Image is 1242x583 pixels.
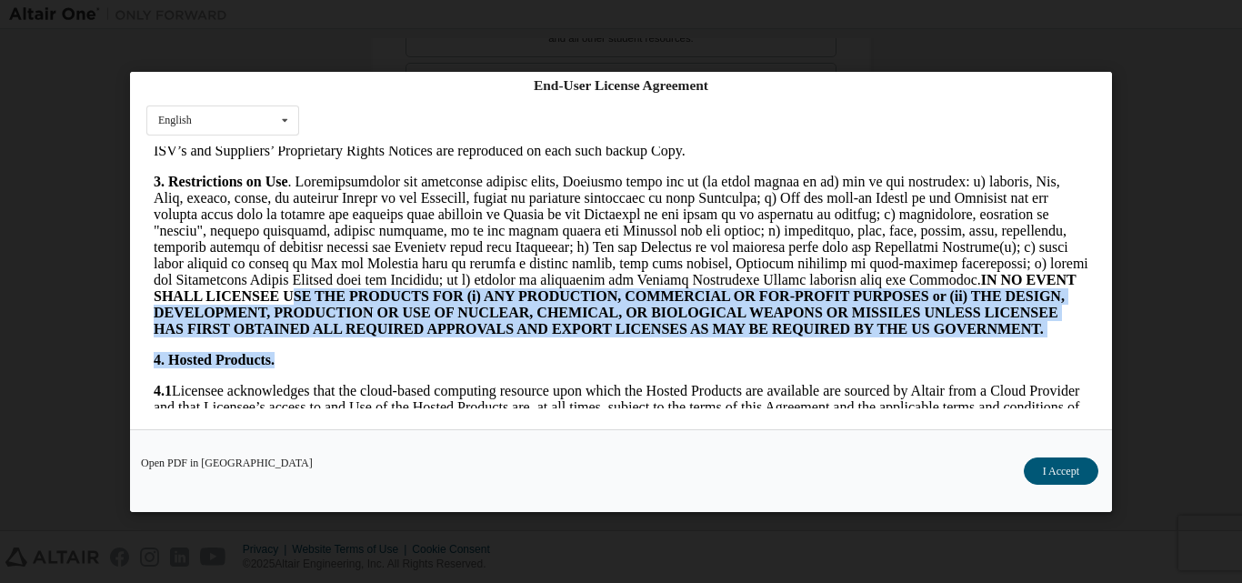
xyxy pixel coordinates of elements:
strong: 3. Restrictions on Use [7,27,142,43]
strong: 4.1 [7,236,25,252]
div: End-User License Agreement [146,76,1096,95]
strong: 4. Hosted Products. [7,206,128,221]
a: Open PDF in [GEOGRAPHIC_DATA] [141,457,313,467]
div: English [158,115,192,126]
p: . Loremipsumdolor sit ametconse adipisc elits, Doeiusmo tempo inc ut (la etdol magnaa en ad) min ... [7,27,942,191]
button: I Accept [1024,457,1098,484]
strong: IN NO EVENT SHALL LICENSEE USE THE PRODUCTS FOR (i) ANY PRODUCTION, COMMERCIAL OR FOR-PROFIT PURP... [7,126,929,190]
p: Licensee acknowledges that the cloud-based computing resource upon which the Hosted Products are ... [7,236,942,302]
